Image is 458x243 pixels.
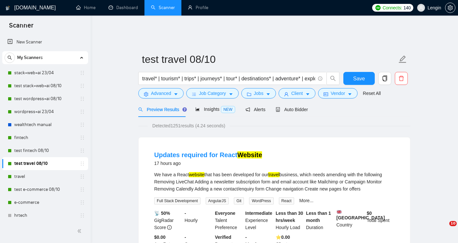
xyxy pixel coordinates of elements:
button: idcardVendorcaret-down [318,88,358,98]
span: Connects: [383,4,402,11]
button: settingAdvancedcaret-down [138,88,184,98]
span: holder [80,148,85,153]
span: idcard [324,92,328,97]
span: folder [247,92,251,97]
span: holder [80,161,85,166]
span: holder [80,96,85,101]
mark: website [189,172,204,177]
div: Duration [305,210,335,231]
b: ⭐️ 0.00 [276,235,290,240]
span: search [327,75,339,81]
button: setting [445,3,455,13]
a: New Scanner [7,36,83,49]
span: search [138,107,143,112]
span: caret-down [266,92,270,97]
span: WordPress [249,197,273,204]
span: double-left [77,228,84,234]
span: Advanced [151,90,171,97]
a: e-commerce [14,196,76,209]
span: Insights [195,107,235,112]
span: holder [80,135,85,140]
span: caret-down [174,92,178,97]
span: 10 [449,221,457,226]
span: holder [80,200,85,205]
span: bars [192,92,196,97]
span: caret-down [348,92,352,97]
span: copy [379,75,391,81]
a: setting [445,5,455,10]
span: My Scanners [17,51,43,64]
div: Talent Preference [214,210,244,231]
span: holder [80,122,85,127]
a: homeHome [76,5,96,10]
div: GigRadar Score [153,210,183,231]
span: caret-down [305,92,310,97]
button: search [326,72,339,85]
span: holder [80,174,85,179]
div: Tooltip anchor [182,107,188,112]
b: $0.00 [154,235,166,240]
button: folderJobscaret-down [241,88,276,98]
b: - [185,235,186,240]
span: search [5,55,15,60]
img: logo [6,3,10,13]
b: Intermediate [245,211,272,216]
button: delete [395,72,408,85]
div: Hourly Load [274,210,305,231]
span: Git [234,197,244,204]
span: robot [276,107,280,112]
span: Alerts [246,107,266,112]
span: Detected 1251 results (4.24 seconds) [148,122,230,129]
span: Job Category [199,90,226,97]
b: 📡 50% [154,211,170,216]
input: Scanner name... [142,51,397,67]
mark: travel [268,172,279,177]
img: 🇬🇧 [337,210,341,214]
span: user [284,92,289,97]
a: test stack+web+ai 08/10 [14,79,76,92]
a: test fintech 08/10 [14,144,76,157]
a: test travel 08/10 [14,157,76,170]
span: setting [144,92,148,97]
span: AngularJS [206,197,229,204]
button: search [5,52,15,63]
div: We have a React that has been developed for our business, which needs amending with the following... [154,171,395,192]
span: area-chart [195,107,200,111]
span: holder [80,109,85,114]
iframe: Intercom live chat [436,221,452,237]
span: holder [80,187,85,192]
b: - [185,211,186,216]
div: Total Spent [365,210,396,231]
span: holder [80,70,85,75]
span: Client [291,90,303,97]
a: More... [299,198,314,203]
span: notification [246,107,250,112]
span: Auto Bidder [276,107,308,112]
button: copy [378,72,391,85]
button: userClientcaret-down [279,88,315,98]
b: Less than 1 month [306,211,331,223]
a: test e-commerce 08/10 [14,183,76,196]
b: $ 0 [367,211,372,216]
span: Vendor [331,90,345,97]
span: info-circle [318,76,322,81]
a: userProfile [188,5,208,10]
span: Preview Results [138,107,185,112]
span: info-circle [167,225,172,230]
span: user [419,6,423,10]
a: travel [14,170,76,183]
b: - [245,235,247,240]
span: delete [395,75,407,81]
div: Hourly [183,210,214,231]
span: caret-down [229,92,233,97]
span: Save [353,75,365,83]
li: New Scanner [2,36,88,49]
a: wealthtech manual [14,118,76,131]
a: hrtech [14,209,76,222]
div: Country [335,210,366,231]
mark: Website [237,151,262,158]
b: Less than 30 hrs/week [276,211,303,223]
span: holder [80,213,85,218]
a: Updates required for ReactWebsite [154,151,262,158]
